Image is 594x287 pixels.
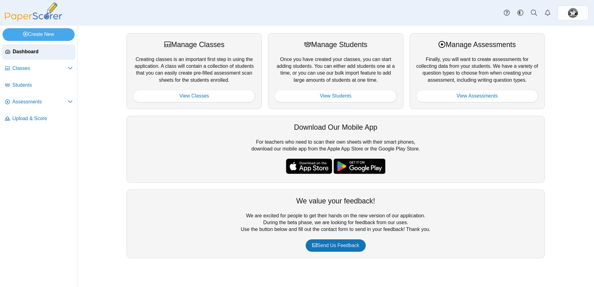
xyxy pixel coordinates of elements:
[2,95,75,110] a: Assessments
[416,40,538,50] div: Manage Assessments
[568,8,578,18] img: ps.xvvVYnLikkKREtVi
[541,6,554,20] a: Alerts
[268,33,403,109] div: Once you have created your classes, you can start adding students. You can either add students on...
[12,98,68,105] span: Assessments
[2,45,75,59] a: Dashboard
[2,28,75,41] a: Create New
[133,90,255,102] a: View Classes
[286,159,332,174] img: apple-store-badge.svg
[127,189,545,258] div: We are excited for people to get their hands on the new version of our application. During the be...
[2,61,75,76] a: Classes
[2,17,64,22] a: PaperScorer
[2,2,64,21] img: PaperScorer
[410,33,545,109] div: Finally, you will want to create assessments for collecting data from your students. We have a va...
[2,78,75,93] a: Students
[12,82,73,89] span: Students
[568,8,578,18] span: EDUARDO HURTADO
[416,90,538,102] a: View Assessments
[334,159,385,174] img: google-play-badge.png
[274,90,397,102] a: View Students
[133,122,538,132] div: Download Our Mobile App
[2,111,75,126] a: Upload & Score
[127,116,545,183] div: For teachers who need to scan their own sheets with their smart phones, download our mobile app f...
[127,33,262,109] div: Creating classes is an important first step in using the application. A class will contain a coll...
[12,65,68,72] span: Classes
[133,196,538,206] div: We value your feedback!
[133,40,255,50] div: Manage Classes
[306,239,366,252] a: Send Us Feedback
[557,6,588,20] a: ps.xvvVYnLikkKREtVi
[274,40,397,50] div: Manage Students
[13,48,72,55] span: Dashboard
[12,115,73,122] span: Upload & Score
[312,243,359,248] span: Send Us Feedback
